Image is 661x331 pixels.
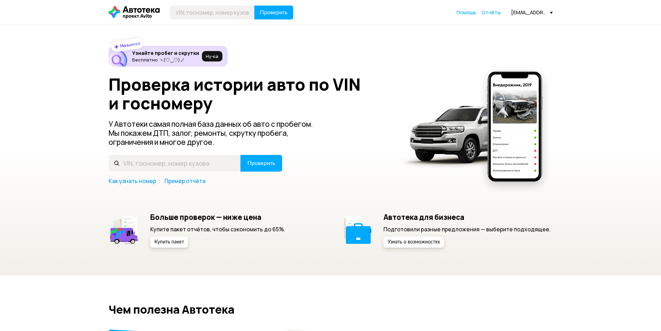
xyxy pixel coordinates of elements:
p: У Автотеки самая полная база данных об авто с пробегом. Мы покажем ДТП, залог, ремонты, скрутку п... [109,119,324,147]
input: VIN, госномер, номер кузова [109,155,241,172]
div: [EMAIL_ADDRESS][DOMAIN_NAME] [511,9,553,16]
a: Как узнать номер [109,177,156,185]
p: Бесплатно ヽ(♡‿♡)ノ [132,57,199,63]
h5: Больше проверок — ниже цена [150,213,285,222]
button: Проверить [254,6,293,19]
h1: Проверка истории авто по VIN и госномеру [109,75,391,113]
h6: Узнайте пробег и скрутки [132,50,199,56]
span: Проверить [260,10,288,15]
button: Проверить [240,155,282,172]
p: Подготовили разные предложения — выберите подходящее. [383,225,551,233]
span: Узнать о возможностях [388,240,440,245]
p: Купите пакет отчётов, чтобы сэкономить до 65%. [150,225,285,233]
h2: Чем полезна Автотека [109,303,553,316]
span: Ну‑ка [206,53,218,59]
a: Отчёты [482,9,501,16]
h5: Автотека для бизнеса [383,213,551,222]
strong: Новинка [119,40,141,49]
button: Узнать о возможностях [383,237,444,248]
a: Пример отчёта [164,177,205,185]
span: Купить пакет [154,240,184,245]
a: Помощь [457,9,476,16]
input: VIN, госномер, номер кузова [170,6,255,19]
button: Купить пакет [150,237,188,248]
span: Проверить [247,160,275,166]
